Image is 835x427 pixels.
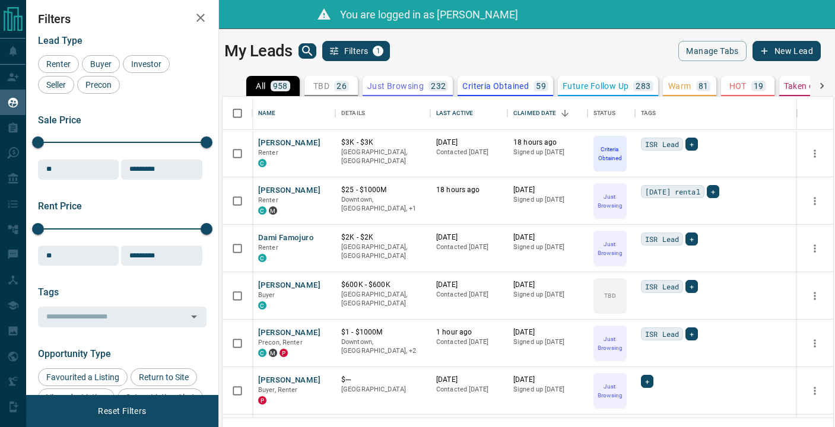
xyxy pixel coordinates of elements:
span: Investor [127,59,166,69]
button: more [806,334,824,352]
button: New Lead [753,41,821,61]
p: $1 - $1000M [341,327,424,337]
p: [GEOGRAPHIC_DATA], [GEOGRAPHIC_DATA] [341,290,424,308]
p: Contacted [DATE] [436,385,501,394]
span: Precon [81,80,116,90]
div: Renter [38,55,79,73]
h2: Filters [38,12,207,26]
div: condos.ca [258,254,266,262]
span: Sale Price [38,114,81,126]
p: 81 [699,82,709,90]
button: more [806,192,824,210]
div: Buyer [82,55,120,73]
p: [GEOGRAPHIC_DATA], [GEOGRAPHIC_DATA] [341,148,424,166]
div: Investor [123,55,170,73]
p: [DATE] [513,375,582,385]
p: $600K - $600K [341,280,424,290]
button: Reset Filters [90,401,154,421]
div: Claimed Date [507,97,588,130]
p: HOT [729,82,747,90]
div: Tags [635,97,797,130]
p: Signed up [DATE] [513,290,582,299]
p: 59 [536,82,546,90]
span: + [690,328,694,340]
div: + [641,375,653,388]
span: ISR Lead [645,281,679,292]
p: TBD [604,291,615,300]
span: Buyer [258,291,275,299]
span: Renter [258,196,278,204]
div: property.ca [280,349,288,357]
div: Seller [38,76,74,94]
button: Open [186,308,202,325]
div: property.ca [258,396,266,404]
p: [DATE] [436,280,501,290]
span: Buyer, Renter [258,386,298,394]
span: Renter [42,59,75,69]
div: Name [258,97,276,130]
div: Status [593,97,615,130]
span: Return to Site [135,372,193,382]
p: [DATE] [436,232,501,243]
div: Status [588,97,635,130]
div: condos.ca [258,301,266,310]
button: [PERSON_NAME] [258,375,320,386]
p: 19 [754,82,764,90]
span: Viewed a Listing [42,393,110,402]
div: mrloft.ca [269,206,277,215]
p: [GEOGRAPHIC_DATA] [341,385,424,394]
p: Signed up [DATE] [513,385,582,394]
button: [PERSON_NAME] [258,138,320,149]
p: [DATE] [513,280,582,290]
p: [DATE] [513,232,582,243]
button: Manage Tabs [678,41,746,61]
div: Details [341,97,365,130]
button: Filters1 [322,41,390,61]
span: + [645,375,649,387]
p: Just Browsing [595,192,626,210]
button: [PERSON_NAME] [258,280,320,291]
p: Future Follow Up [563,82,628,90]
span: Opportunity Type [38,348,111,359]
p: Signed up [DATE] [513,195,582,205]
p: [GEOGRAPHIC_DATA], [GEOGRAPHIC_DATA] [341,243,424,261]
span: + [690,138,694,150]
span: Buyer [86,59,116,69]
div: mrloft.ca [269,349,277,357]
span: Lead Type [38,35,82,46]
p: Warm [668,82,691,90]
div: Tags [641,97,656,130]
p: 18 hours ago [436,185,501,195]
p: Just Browsing [595,382,626,400]
button: Sort [557,105,573,122]
span: + [690,281,694,292]
button: [PERSON_NAME] [258,185,320,196]
p: $2K - $2K [341,232,424,243]
div: + [685,138,698,151]
span: [DATE] rental [645,186,700,197]
span: Seller [42,80,70,90]
span: Renter [258,244,278,251]
p: 958 [273,82,288,90]
p: Just Browsing [595,240,626,257]
p: [DATE] [513,185,582,195]
button: more [806,287,824,305]
p: 283 [636,82,650,90]
span: ISR Lead [645,233,679,245]
p: [DATE] [513,327,582,337]
p: West End, Toronto [341,337,424,356]
button: more [806,240,824,257]
div: + [707,185,719,198]
div: condos.ca [258,349,266,357]
div: + [685,327,698,340]
p: Signed up [DATE] [513,243,582,252]
button: search button [299,43,316,59]
span: Precon, Renter [258,339,303,346]
p: $3K - $3K [341,138,424,148]
p: $--- [341,375,424,385]
p: Signed up [DATE] [513,337,582,347]
span: + [711,186,715,197]
p: All [256,82,265,90]
p: TBD [313,82,329,90]
span: Tags [38,286,59,298]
